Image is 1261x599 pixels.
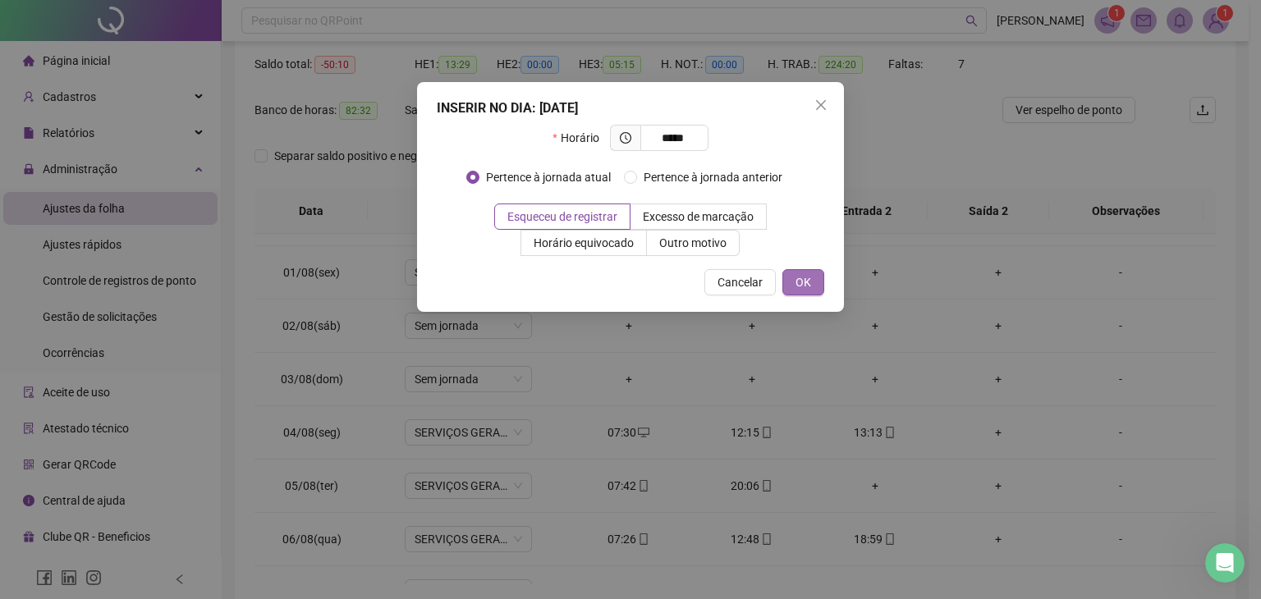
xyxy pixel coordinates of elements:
[507,210,617,223] span: Esqueceu de registrar
[796,273,811,291] span: OK
[1205,543,1245,583] iframe: Intercom live chat
[808,92,834,118] button: Close
[704,269,776,295] button: Cancelar
[437,98,824,118] div: INSERIR NO DIA : [DATE]
[637,168,789,186] span: Pertence à jornada anterior
[534,236,634,249] span: Horário equivocado
[553,125,609,151] label: Horário
[814,98,828,112] span: close
[643,210,754,223] span: Excesso de marcação
[620,132,631,144] span: clock-circle
[718,273,763,291] span: Cancelar
[479,168,617,186] span: Pertence à jornada atual
[782,269,824,295] button: OK
[659,236,727,249] span: Outro motivo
